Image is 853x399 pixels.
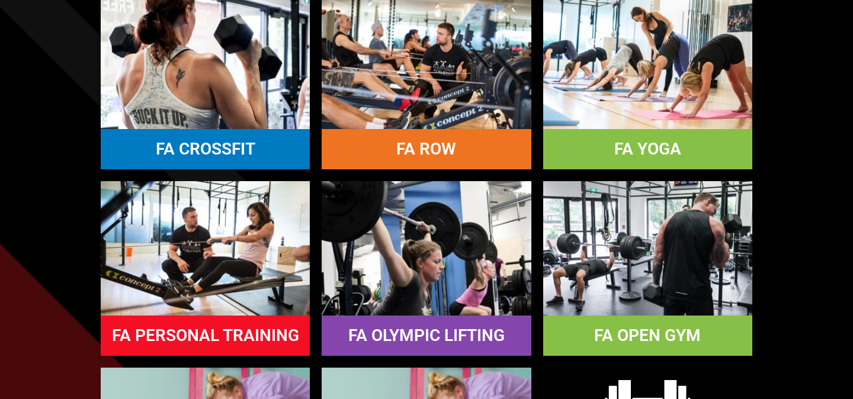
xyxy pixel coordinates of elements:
[112,326,299,345] a: FA PERSONAL TRAINING
[396,139,456,159] a: FA ROW
[594,326,701,345] a: FA OPEN GYM
[614,139,681,159] a: FA YOGA
[156,139,255,159] a: FA CROSSFIT
[348,326,505,345] a: FA OLYMPIC LIFTING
